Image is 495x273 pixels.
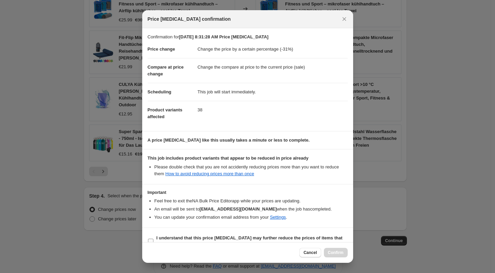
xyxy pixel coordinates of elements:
[179,34,268,39] b: [DATE] 8:31:28 AM Price [MEDICAL_DATA]
[303,250,317,255] span: Cancel
[154,164,348,177] li: Please double check that you are not accidently reducing prices more than you want to reduce them
[148,138,310,143] b: A price [MEDICAL_DATA] like this usually takes a minute or less to complete.
[165,171,254,176] a: How to avoid reducing prices more than once
[199,206,277,212] b: [EMAIL_ADDRESS][DOMAIN_NAME]
[148,47,175,52] span: Price change
[148,16,231,22] span: Price [MEDICAL_DATA] confirmation
[154,214,348,221] li: You can update your confirmation email address from your .
[154,206,348,213] li: An email will be sent to when the job has completed .
[148,65,184,76] span: Compare at price change
[340,14,349,24] button: Close
[198,101,348,119] dd: 38
[299,248,321,257] button: Cancel
[148,190,348,195] h3: Important
[198,83,348,101] dd: This job will start immediately.
[156,235,343,247] b: I understand that this price [MEDICAL_DATA] may further reduce the prices of items that already h...
[148,34,348,40] p: Confirmation for
[198,40,348,58] dd: Change the price by a certain percentage (-31%)
[154,198,348,204] li: Feel free to exit the NA Bulk Price Editor app while your prices are updating.
[148,107,183,119] span: Product variants affected
[270,215,286,220] a: Settings
[198,58,348,76] dd: Change the compare at price to the current price (sale)
[148,89,171,94] span: Scheduling
[148,156,309,161] b: This job includes product variants that appear to be reduced in price already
